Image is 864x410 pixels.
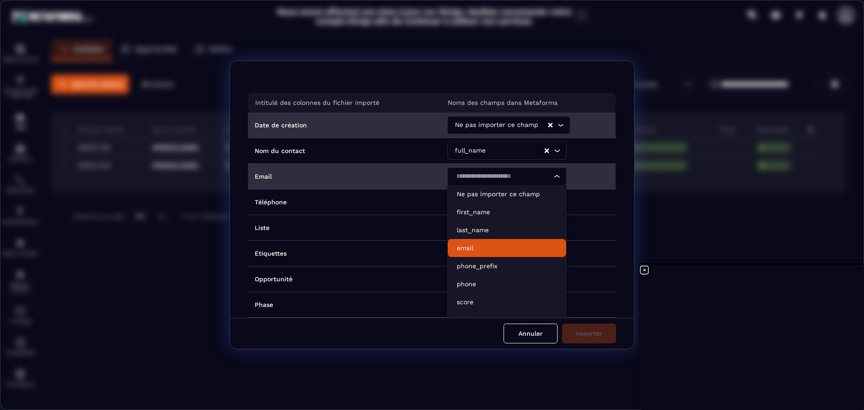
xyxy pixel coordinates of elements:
[453,146,488,156] span: full_name
[447,116,570,134] div: Search for option
[548,122,553,129] button: Clear Selected
[488,146,544,156] input: Search for option
[457,279,557,288] p: phone
[448,99,558,106] p: Noms des champs dans Metaforma
[457,297,557,306] p: score
[255,275,292,283] p: Opportunité
[457,189,557,198] p: Ne pas importer ce champ
[255,224,270,231] p: Liste
[255,122,307,129] p: Date de création
[457,261,557,270] p: phone_prefix
[255,147,305,154] p: Nom du contact
[255,250,287,257] p: Etiquettes
[255,301,273,308] p: Phase
[544,148,549,154] button: Clear Selected
[457,315,557,324] p: full_name
[453,171,552,181] input: Search for option
[540,120,547,130] input: Search for option
[457,243,557,252] p: email
[255,173,272,180] p: Email
[255,198,287,206] p: Téléphone
[447,167,567,185] div: Search for option
[453,120,540,130] span: Ne pas importer ce champ
[255,99,379,106] p: Intitulé des colonnes du fichier importé
[457,207,557,216] p: first_name
[457,225,557,234] p: last_name
[447,142,567,160] div: Search for option
[504,324,558,343] button: Annuler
